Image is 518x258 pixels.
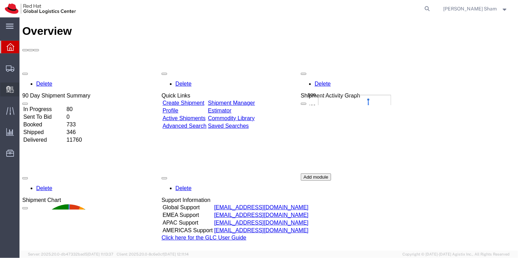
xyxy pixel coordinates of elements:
td: Sent To Bid [3,96,46,103]
a: [EMAIL_ADDRESS][DOMAIN_NAME] [195,195,289,201]
a: Click here for the GLC User Guide [142,217,227,223]
a: [EMAIL_ADDRESS][DOMAIN_NAME] [195,202,289,208]
a: Active Shipments [143,98,186,104]
button: Add module [281,156,312,163]
td: Booked [3,104,46,111]
span: Mukta Sham [444,5,497,13]
td: 80 [47,88,70,95]
a: Delete [156,168,172,174]
text: 500 [7,2,15,8]
td: 0 [47,96,70,103]
iframe: FS Legacy Container [19,17,518,251]
div: Support Information [142,180,290,186]
td: APAC Support [143,202,194,209]
span: [DATE] 11:13:37 [87,252,113,256]
text: 400 [7,14,15,19]
a: Delete [17,168,33,174]
a: Profile [143,90,159,96]
td: 346 [47,111,70,118]
img: logo [5,3,76,14]
a: Advanced Search [143,105,187,111]
a: [EMAIL_ADDRESS][DOMAIN_NAME] [195,187,289,193]
a: Create Shipment [143,83,185,88]
td: AMERICAS Support [143,210,194,217]
a: Shipment Manager [188,83,235,88]
button: [PERSON_NAME] Sham [443,5,509,13]
td: 11760 [47,119,70,126]
span: Client: 2025.20.0-8c6e0cf [117,252,189,256]
a: Delete [295,63,311,69]
div: Quick Links [142,75,237,81]
a: Estimator [188,90,212,96]
span: [DATE] 12:11:14 [164,252,189,256]
a: Commodity Library [188,98,235,104]
td: Global Support [143,187,194,194]
td: Delivered [3,119,46,126]
span: Copyright © [DATE]-[DATE] Agistix Inc., All Rights Reserved [402,251,510,257]
td: 733 [47,104,70,111]
td: EMEA Support [143,194,194,201]
td: Shipped [3,111,46,118]
a: [EMAIL_ADDRESS][DOMAIN_NAME] [195,210,289,216]
a: Saved Searches [188,105,229,111]
span: Server: 2025.20.0-db47332bad5 [28,252,113,256]
a: Delete [156,63,172,69]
